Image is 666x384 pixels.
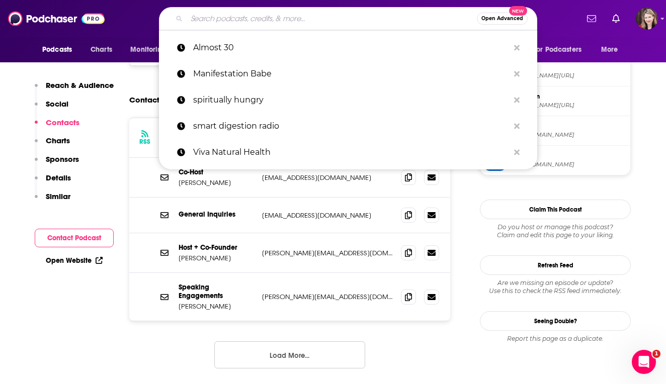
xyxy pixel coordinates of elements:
button: Details [35,173,71,191]
a: Seeing Double? [480,311,631,331]
a: Charts [84,40,118,59]
a: Manifestation Babe [159,61,537,87]
p: [EMAIL_ADDRESS][DOMAIN_NAME] [262,173,393,182]
span: For Podcasters [533,43,581,57]
p: Manifestation Babe [193,61,509,87]
button: open menu [123,40,179,59]
p: [PERSON_NAME][EMAIL_ADDRESS][DOMAIN_NAME] [262,249,393,257]
span: YouTube [510,122,626,131]
span: TikTok [510,62,626,71]
button: Open AdvancedNew [477,13,528,25]
p: Co-Host [179,168,254,176]
button: Contact Podcast [35,229,114,247]
div: Report this page as a duplicate. [480,335,631,343]
button: open menu [35,40,85,59]
span: Open Advanced [481,16,523,21]
span: tiktok.com/@almost30podcast [510,72,626,79]
span: Logged in as galaxygirl [636,8,658,30]
button: Show profile menu [636,8,658,30]
p: [PERSON_NAME] [179,254,254,262]
a: Show notifications dropdown [608,10,624,27]
span: https://www.linkedin.com/company/almost-30 [510,161,626,168]
span: Podcasts [42,43,72,57]
p: [PERSON_NAME][EMAIL_ADDRESS][DOMAIN_NAME] [262,293,393,301]
span: New [509,6,527,16]
p: Sponsors [46,154,79,164]
button: Charts [35,136,70,154]
span: Do you host or manage this podcast? [480,223,631,231]
p: Charts [46,136,70,145]
button: Sponsors [35,154,79,173]
button: Refresh Feed [480,255,631,275]
p: [EMAIL_ADDRESS][DOMAIN_NAME] [262,211,393,220]
span: instagram.com/almost30podcast [510,102,626,109]
div: Search podcasts, credits, & more... [159,7,537,30]
h2: Contacts [129,90,163,110]
a: Viva Natural Health [159,139,537,165]
a: smart digestion radio [159,113,537,139]
span: Instagram [510,92,626,101]
p: [PERSON_NAME] [179,302,254,311]
span: https://www.youtube.com/@almost30podcast [510,131,626,139]
button: Load More... [214,341,365,368]
span: Charts [91,43,112,57]
span: Monitoring [130,43,166,57]
button: Contacts [35,118,79,136]
a: spiritually hungry [159,87,537,113]
iframe: Intercom live chat [632,350,656,374]
p: Speaking Engagements [179,283,254,300]
h3: RSS [139,138,150,146]
p: Reach & Audience [46,80,114,90]
a: Instagram[DOMAIN_NAME][URL] [484,90,626,112]
button: Social [35,99,68,118]
p: Social [46,99,68,109]
a: YouTube[URL][DOMAIN_NAME] [484,120,626,141]
span: More [601,43,618,57]
a: Show notifications dropdown [583,10,600,27]
p: [PERSON_NAME] [179,178,254,187]
input: Search podcasts, credits, & more... [187,11,477,27]
button: Similar [35,191,70,210]
a: TikTok[DOMAIN_NAME][URL] [484,61,626,82]
button: open menu [527,40,596,59]
p: Details [46,173,71,182]
p: Almost 30 [193,35,509,61]
span: Linkedin [510,151,626,160]
p: Viva Natural Health [193,139,509,165]
span: 1 [652,350,660,358]
p: spiritually hungry [193,87,509,113]
a: Linkedin[URL][DOMAIN_NAME] [484,150,626,171]
div: Are we missing an episode or update? Use this to check the RSS feed immediately. [480,279,631,295]
p: General Inquiries [179,210,254,219]
p: Similar [46,191,70,201]
img: User Profile [636,8,658,30]
p: Host + Co-Founder [179,243,254,252]
button: Reach & Audience [35,80,114,99]
img: Podchaser - Follow, Share and Rate Podcasts [8,9,105,28]
button: open menu [594,40,631,59]
a: Almost 30 [159,35,537,61]
a: Open Website [46,256,103,265]
p: Contacts [46,118,79,127]
button: Claim This Podcast [480,200,631,219]
div: Claim and edit this page to your liking. [480,223,631,239]
p: smart digestion radio [193,113,509,139]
